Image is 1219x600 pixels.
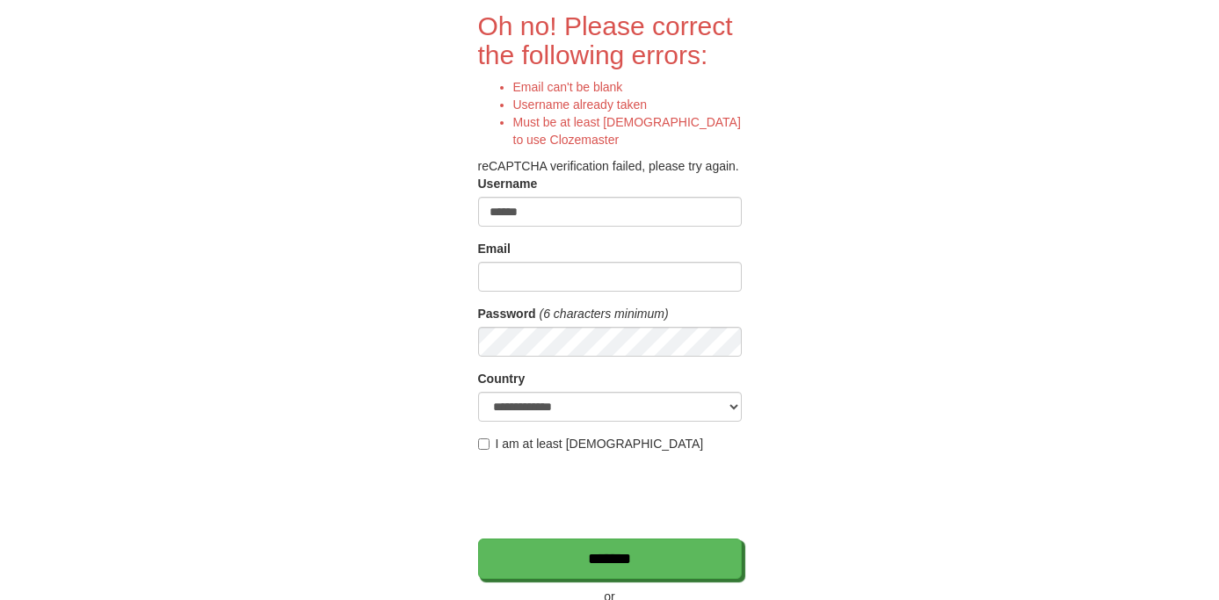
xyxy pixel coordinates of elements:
label: Password [478,305,536,322]
li: Username already taken [513,96,742,113]
li: Must be at least [DEMOGRAPHIC_DATA] to use Clozemaster [513,113,742,148]
iframe: reCAPTCHA [478,461,745,530]
label: I am at least [DEMOGRAPHIC_DATA] [478,435,704,452]
form: reCAPTCHA verification failed, please try again. [478,11,742,579]
em: (6 characters minimum) [540,307,669,321]
li: Email can't be blank [513,78,742,96]
label: Email [478,240,511,257]
label: Username [478,175,538,192]
input: I am at least [DEMOGRAPHIC_DATA] [478,438,490,450]
h2: Oh no! Please correct the following errors: [478,11,742,69]
label: Country [478,370,526,387]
